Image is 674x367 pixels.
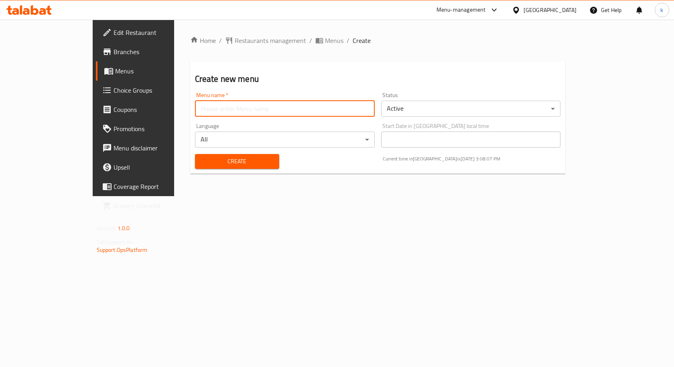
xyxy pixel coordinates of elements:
span: Branches [114,47,199,57]
span: Version: [97,223,116,233]
input: Please enter Menu name [195,101,375,117]
span: Coupons [114,105,199,114]
span: Menu disclaimer [114,143,199,153]
span: Edit Restaurant [114,28,199,37]
a: Menus [315,36,343,45]
span: Create [201,156,273,166]
div: Active [381,101,561,117]
a: Coverage Report [96,177,205,196]
span: Menus [325,36,343,45]
span: Coverage Report [114,182,199,191]
a: Grocery Checklist [96,196,205,215]
p: Current time in [GEOGRAPHIC_DATA] is [DATE] 3:08:07 PM [383,155,561,162]
a: Menus [96,61,205,81]
a: Edit Restaurant [96,23,205,42]
button: Create [195,154,279,169]
nav: breadcrumb [190,36,566,45]
span: Get support on: [97,237,134,247]
a: Branches [96,42,205,61]
a: Menu disclaimer [96,138,205,158]
div: All [195,132,375,148]
a: Coupons [96,100,205,119]
li: / [309,36,312,45]
span: Choice Groups [114,85,199,95]
a: Promotions [96,119,205,138]
div: Menu-management [436,5,486,15]
span: Restaurants management [235,36,306,45]
li: / [219,36,222,45]
span: Promotions [114,124,199,134]
a: Restaurants management [225,36,306,45]
span: Menus [115,66,199,76]
li: / [347,36,349,45]
a: Support.OpsPlatform [97,245,148,255]
span: Upsell [114,162,199,172]
a: Choice Groups [96,81,205,100]
h2: Create new menu [195,73,561,85]
span: k [660,6,663,14]
span: Create [353,36,371,45]
a: Upsell [96,158,205,177]
span: 1.0.0 [118,223,130,233]
span: Grocery Checklist [114,201,199,211]
div: [GEOGRAPHIC_DATA] [524,6,577,14]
